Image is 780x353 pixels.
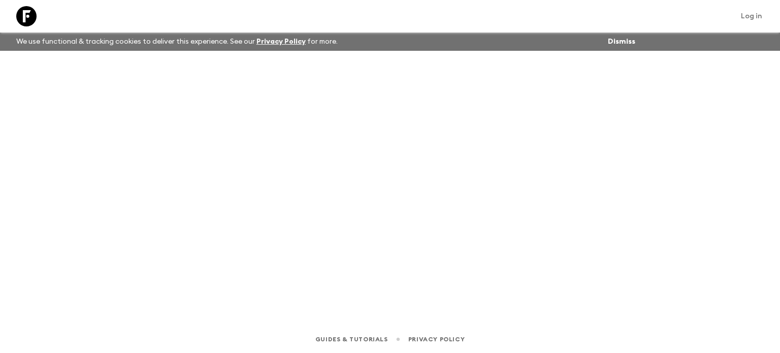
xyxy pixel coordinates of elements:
[735,9,768,23] a: Log in
[605,35,638,49] button: Dismiss
[12,33,342,51] p: We use functional & tracking cookies to deliver this experience. See our for more.
[408,334,465,345] a: Privacy Policy
[315,334,388,345] a: Guides & Tutorials
[256,38,306,45] a: Privacy Policy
